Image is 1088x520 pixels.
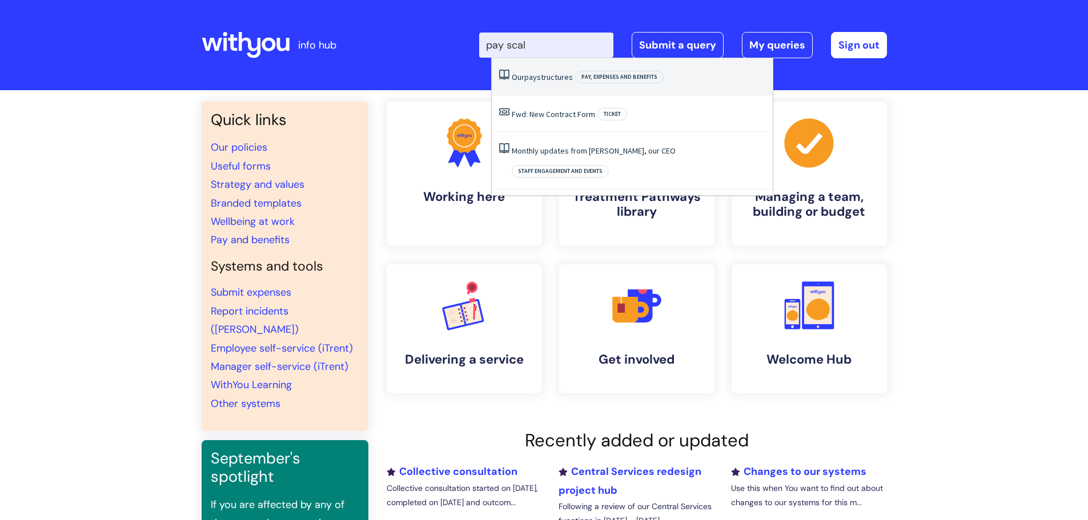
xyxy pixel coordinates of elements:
a: Strategy and values [211,178,304,191]
a: Changes to our systems [731,465,866,478]
p: Use this when You want to find out about changes to our systems for this m... [731,481,886,510]
input: Search [479,33,613,58]
a: Welcome Hub [732,264,887,393]
a: Manager self-service (iTrent) [211,360,348,373]
h3: September's spotlight [211,449,359,486]
a: Our policies [211,140,267,154]
a: Branded templates [211,196,302,210]
p: info hub [298,36,336,54]
a: Wellbeing at work [211,215,295,228]
a: Delivering a service [387,264,542,393]
a: Fwd: New Contract Form [512,109,595,119]
a: Pay and benefits [211,233,290,247]
h4: Systems and tools [211,259,359,275]
a: Managing a team, building or budget [732,102,887,246]
a: Working here [387,102,542,246]
a: Other systems [211,397,280,410]
span: Pay, expenses and benefits [575,71,664,83]
a: Ourpaystructures [512,72,573,82]
h4: Working here [396,190,533,204]
span: Ticket [597,108,627,120]
h2: Recently added or updated [387,430,887,451]
a: Central Services redesign project hub [559,465,701,497]
a: Get involved [559,264,714,393]
h4: Treatment Pathways library [568,190,705,220]
a: Sign out [831,32,887,58]
a: Employee self-service (iTrent) [211,341,353,355]
p: Collective consultation started on [DATE], completed on [DATE] and outcom... [387,481,542,510]
a: My queries [742,32,813,58]
div: | - [479,32,887,58]
span: Staff engagement and events [512,165,609,178]
h4: Welcome Hub [741,352,878,367]
h3: Quick links [211,111,359,129]
a: Collective consultation [387,465,517,478]
a: Submit expenses [211,285,291,299]
span: pay [524,72,537,82]
a: Submit a query [632,32,724,58]
h4: Delivering a service [396,352,533,367]
a: Report incidents ([PERSON_NAME]) [211,304,299,336]
a: Useful forms [211,159,271,173]
h4: Get involved [568,352,705,367]
a: WithYou Learning [211,378,292,392]
h4: Managing a team, building or budget [741,190,878,220]
a: Monthly updates from [PERSON_NAME], our CEO [512,146,676,156]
